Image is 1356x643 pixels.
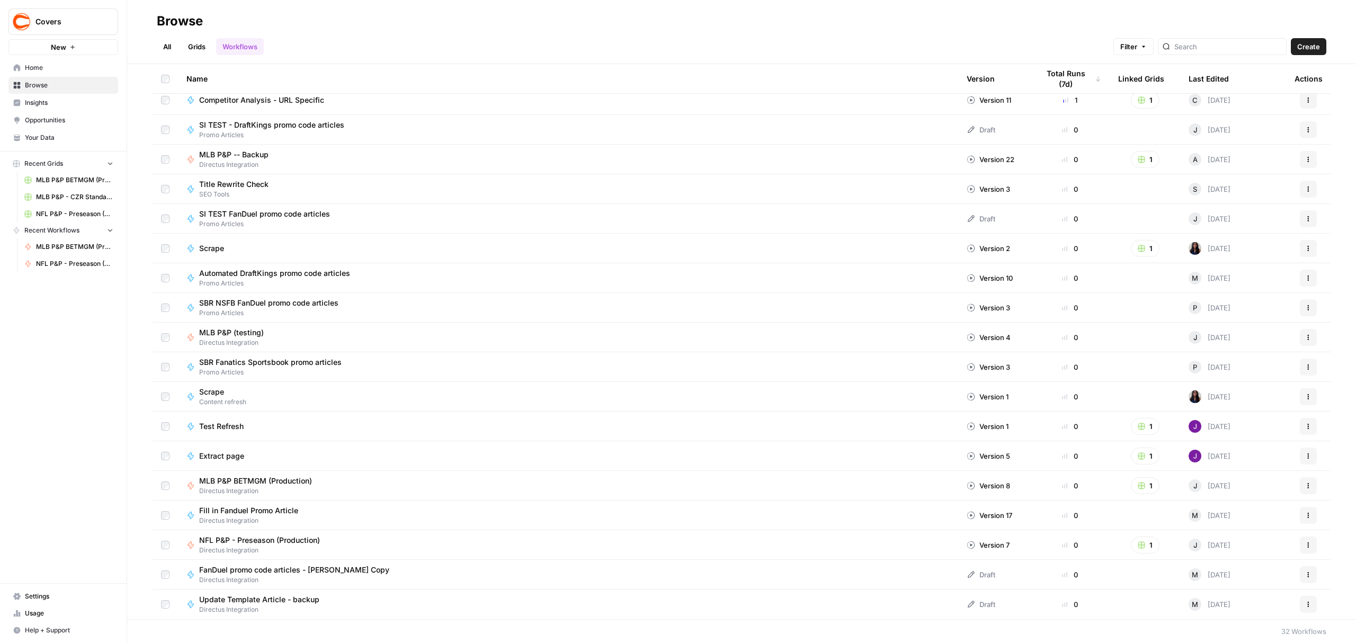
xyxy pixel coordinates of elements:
[8,39,118,55] button: New
[1193,362,1197,372] span: P
[1189,420,1230,433] div: [DATE]
[186,535,950,555] a: NFL P&P - Preseason (Production)Directus Integration
[199,505,298,516] span: Fill in Fanduel Promo Article
[8,588,118,605] a: Settings
[1192,569,1198,580] span: M
[1039,540,1101,550] div: 0
[199,605,328,614] span: Directus Integration
[51,42,66,52] span: New
[186,476,950,496] a: MLB P&P BETMGM (Production)Directus Integration
[25,63,113,73] span: Home
[1113,38,1154,55] button: Filter
[199,357,342,368] span: SBR Fanatics Sportsbook promo articles
[186,505,950,525] a: Fill in Fanduel Promo ArticleDirectus Integration
[1131,537,1159,553] button: 1
[967,124,995,135] div: Draft
[1189,450,1230,462] div: [DATE]
[967,64,995,93] div: Version
[36,192,113,202] span: MLB P&P - CZR Standard (Production) Grid
[199,179,269,190] span: Title Rewrite Check
[1131,477,1159,494] button: 1
[967,391,1009,402] div: Version 1
[1131,418,1159,435] button: 1
[1039,243,1101,254] div: 0
[186,243,950,254] a: Scrape
[967,154,1014,165] div: Version 22
[967,273,1013,283] div: Version 10
[967,302,1010,313] div: Version 3
[199,268,350,279] span: Automated DraftKings promo code articles
[8,622,118,639] button: Help + Support
[967,510,1012,521] div: Version 17
[1174,41,1282,52] input: Search
[1189,450,1201,462] img: nj1ssy6o3lyd6ijko0eoja4aphzn
[199,120,344,130] span: SI TEST - DraftKings promo code articles
[1039,124,1101,135] div: 0
[186,594,950,614] a: Update Template Article - backupDirectus Integration
[1039,184,1101,194] div: 0
[199,219,338,229] span: Promo Articles
[20,255,118,272] a: NFL P&P - Preseason (Production)
[1189,153,1230,166] div: [DATE]
[186,95,950,105] a: Competitor Analysis - URL Specific
[967,480,1010,491] div: Version 8
[25,81,113,90] span: Browse
[1192,273,1198,283] span: M
[186,298,950,318] a: SBR NSFB FanDuel promo code articlesPromo Articles
[1189,598,1230,611] div: [DATE]
[199,149,269,160] span: MLB P&P -- Backup
[1189,242,1201,255] img: rox323kbkgutb4wcij4krxobkpon
[186,387,950,407] a: ScrapeContent refresh
[24,159,63,168] span: Recent Grids
[1189,390,1230,403] div: [DATE]
[182,38,212,55] a: Grids
[216,38,264,55] a: Workflows
[35,16,100,27] span: Covers
[1192,599,1198,610] span: M
[8,94,118,111] a: Insights
[186,357,950,377] a: SBR Fanatics Sportsbook promo articlesPromo Articles
[967,95,1011,105] div: Version 11
[25,98,113,108] span: Insights
[1118,64,1164,93] div: Linked Grids
[8,129,118,146] a: Your Data
[1193,124,1197,135] span: J
[20,172,118,189] a: MLB P&P BETMGM (Production) Grid
[1193,332,1197,343] span: J
[1039,154,1101,165] div: 0
[199,516,307,525] span: Directus Integration
[1039,302,1101,313] div: 0
[1189,123,1230,136] div: [DATE]
[1189,539,1230,551] div: [DATE]
[1039,95,1101,105] div: 1
[186,565,950,585] a: FanDuel promo code articles - [PERSON_NAME] CopyDirectus Integration
[8,77,118,94] a: Browse
[1189,420,1201,433] img: nj1ssy6o3lyd6ijko0eoja4aphzn
[967,421,1009,432] div: Version 1
[1039,569,1101,580] div: 0
[1297,41,1320,52] span: Create
[1189,479,1230,492] div: [DATE]
[1189,361,1230,373] div: [DATE]
[1189,568,1230,581] div: [DATE]
[1039,332,1101,343] div: 0
[36,242,113,252] span: MLB P&P BETMGM (Production)
[199,421,244,432] span: Test Refresh
[1193,213,1197,224] span: J
[199,535,320,546] span: NFL P&P - Preseason (Production)
[25,609,113,618] span: Usage
[199,160,277,169] span: Directus Integration
[1189,331,1230,344] div: [DATE]
[186,179,950,199] a: Title Rewrite CheckSEO Tools
[36,209,113,219] span: NFL P&P - Preseason (Production) Grid
[1189,390,1201,403] img: rox323kbkgutb4wcij4krxobkpon
[186,209,950,229] a: SI TEST FanDuel promo code articlesPromo Articles
[199,397,246,407] span: Content refresh
[199,575,398,585] span: Directus Integration
[1131,92,1159,109] button: 1
[199,368,350,377] span: Promo Articles
[1120,41,1137,52] span: Filter
[1039,451,1101,461] div: 0
[967,184,1010,194] div: Version 3
[199,451,244,461] span: Extract page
